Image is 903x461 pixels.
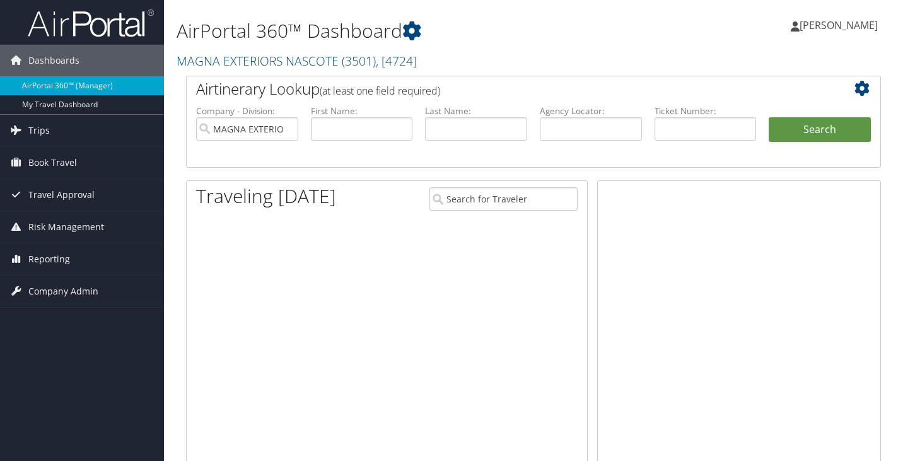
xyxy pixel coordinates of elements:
[655,105,757,117] label: Ticket Number:
[28,179,95,211] span: Travel Approval
[28,115,50,146] span: Trips
[800,18,878,32] span: [PERSON_NAME]
[28,211,104,243] span: Risk Management
[791,6,890,44] a: [PERSON_NAME]
[311,105,413,117] label: First Name:
[28,243,70,275] span: Reporting
[28,8,154,38] img: airportal-logo.png
[540,105,642,117] label: Agency Locator:
[376,52,417,69] span: , [ 4724 ]
[177,52,417,69] a: MAGNA EXTERIORS NASCOTE
[320,84,440,98] span: (at least one field required)
[28,147,77,178] span: Book Travel
[196,105,298,117] label: Company - Division:
[28,276,98,307] span: Company Admin
[769,117,871,143] button: Search
[425,105,527,117] label: Last Name:
[177,18,653,44] h1: AirPortal 360™ Dashboard
[196,183,336,209] h1: Traveling [DATE]
[28,45,79,76] span: Dashboards
[342,52,376,69] span: ( 3501 )
[429,187,577,211] input: Search for Traveler
[196,78,813,100] h2: Airtinerary Lookup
